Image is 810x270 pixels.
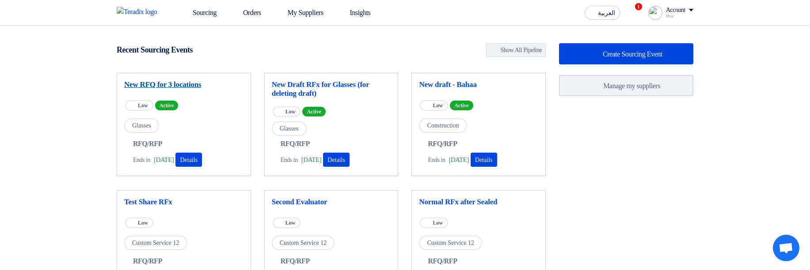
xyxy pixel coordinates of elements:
a: Second Evaluator [272,198,391,206]
a: Test Share RFx [124,198,243,206]
img: profile_test.png [648,6,662,20]
span: Ends in [428,155,445,165]
span: Ends in [133,155,150,165]
span: Custom Service 12 [419,236,482,250]
span: [DATE] [154,155,174,165]
a: Open chat [773,235,799,261]
span: 1 [635,3,642,10]
div: Proc [666,14,693,19]
span: Ends in [281,155,298,165]
span: Glasses [124,118,159,133]
span: [DATE] [301,155,321,165]
span: Low [138,102,148,109]
a: Manage my suppliers [559,75,693,96]
span: Glasses [272,121,307,136]
span: RFQ/RFP [281,139,310,149]
a: Insights [331,3,378,22]
span: Active [302,107,326,116]
span: Custom Service 12 [124,236,187,250]
div: Account [666,7,685,14]
span: العربية [598,10,615,16]
span: Active [450,101,473,110]
span: Custom Service 12 [272,236,335,250]
a: New RFQ for 3 locations [124,80,243,89]
span: Active [155,101,179,110]
span: Low [433,220,443,226]
span: RFQ/RFP [133,139,162,149]
h4: Recent Sourcing Events [117,45,193,55]
a: Show All Pipeline [486,43,546,57]
span: Low [285,109,296,115]
a: Sourcing [173,3,224,22]
a: Normal RFx after Sealed [419,198,538,206]
button: العربية [585,6,620,20]
span: [DATE] [449,155,469,165]
a: My Suppliers [268,3,331,22]
button: Details [471,153,497,167]
span: Create Sourcing Event [603,50,662,58]
span: RFQ/RFP [428,139,457,149]
span: Low [433,102,443,109]
span: Low [285,220,296,226]
span: RFQ/RFP [428,256,457,266]
button: Details [323,153,350,167]
img: Teradix logo [117,7,163,17]
span: Construction [419,118,467,133]
span: Low [138,220,148,226]
a: Orders [224,3,268,22]
span: RFQ/RFP [281,256,310,266]
span: RFQ/RFP [133,256,162,266]
button: Details [175,153,202,167]
a: New Draft RFx for Glasses (for deleting draft) [272,80,391,98]
a: New draft - Bahaa [419,80,538,89]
